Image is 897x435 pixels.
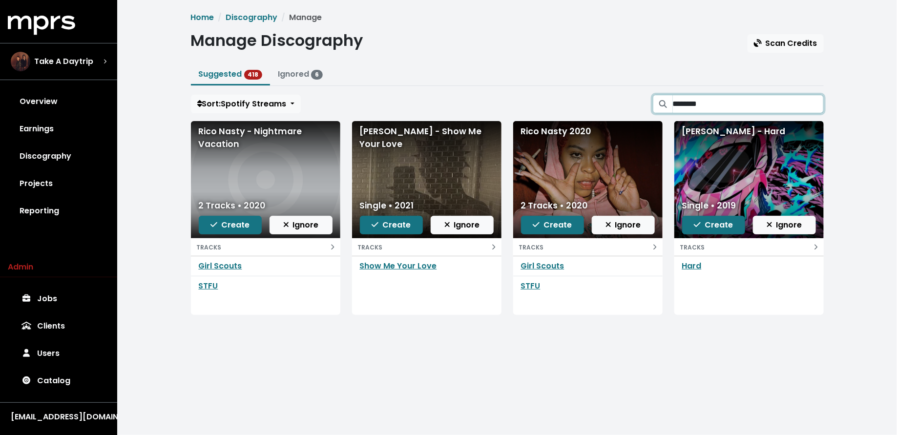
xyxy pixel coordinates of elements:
[372,219,411,230] span: Create
[191,12,824,23] nav: breadcrumb
[513,238,663,256] button: TRACKS
[226,12,278,23] a: Discography
[360,260,437,271] a: Show Me Your Love
[674,238,824,256] button: TRACKS
[8,143,109,170] a: Discography
[8,88,109,115] a: Overview
[270,216,333,234] button: Ignore
[605,219,641,230] span: Ignore
[199,199,266,212] div: 2 Tracks • 2020
[311,70,323,80] span: 6
[680,243,705,251] small: TRACKS
[521,216,584,234] button: Create
[682,216,745,234] button: Create
[753,216,816,234] button: Ignore
[11,411,106,423] div: [EMAIL_ADDRESS][DOMAIN_NAME]
[199,260,242,271] a: Girl Scouts
[244,70,263,80] span: 418
[191,31,363,50] h1: Manage Discography
[682,199,736,212] div: Single • 2019
[278,12,322,23] li: Manage
[8,411,109,423] button: [EMAIL_ADDRESS][DOMAIN_NAME]
[694,219,733,230] span: Create
[521,125,655,138] div: Rico Nasty 2020
[521,199,588,212] div: 2 Tracks • 2020
[199,280,218,291] a: STFU
[283,219,319,230] span: Ignore
[8,367,109,394] a: Catalog
[199,125,333,151] div: Rico Nasty - Nightmare Vacation
[519,243,544,251] small: TRACKS
[521,280,541,291] a: STFU
[8,340,109,367] a: Users
[754,38,817,49] span: Scan Credits
[682,125,816,138] div: [PERSON_NAME] - Hard
[210,219,250,230] span: Create
[673,95,824,113] input: Search suggested projects
[34,56,93,67] span: Take A Daytrip
[199,216,262,234] button: Create
[352,238,501,256] button: TRACKS
[199,68,263,80] a: Suggested 418
[360,125,494,151] div: [PERSON_NAME] - Show Me Your Love
[8,115,109,143] a: Earnings
[8,170,109,197] a: Projects
[197,243,222,251] small: TRACKS
[360,199,414,212] div: Single • 2021
[11,52,30,71] img: The selected account / producer
[360,216,423,234] button: Create
[521,260,564,271] a: Girl Scouts
[8,285,109,312] a: Jobs
[197,98,287,109] span: Sort: Spotify Streams
[444,219,480,230] span: Ignore
[191,12,214,23] a: Home
[278,68,323,80] a: Ignored 6
[592,216,655,234] button: Ignore
[682,260,702,271] a: Hard
[533,219,572,230] span: Create
[767,219,802,230] span: Ignore
[748,34,824,53] button: Scan Credits
[431,216,494,234] button: Ignore
[8,312,109,340] a: Clients
[191,238,340,256] button: TRACKS
[8,197,109,225] a: Reporting
[358,243,383,251] small: TRACKS
[8,19,75,30] a: mprs logo
[191,95,301,113] button: Sort:Spotify Streams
